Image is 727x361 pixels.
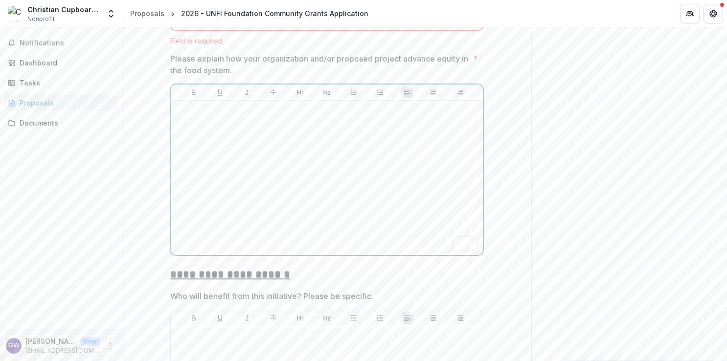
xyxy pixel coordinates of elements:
[170,53,469,76] p: Please explain how your organization and/or proposed project advance equity in the food system.
[374,312,386,324] button: Ordered List
[401,312,413,324] button: Align Left
[181,8,368,19] div: 2026 - UNFI Foundation Community Grants Application
[428,312,439,324] button: Align Center
[170,290,373,302] p: Who will benefit from this initiative? Please be specific.
[20,39,114,47] span: Notifications
[4,75,118,91] a: Tasks
[295,86,306,98] button: Heading 1
[80,337,100,346] p: User
[401,86,413,98] button: Align Left
[4,95,118,111] a: Proposals
[268,312,279,324] button: Strike
[104,340,116,352] button: More
[4,35,118,51] button: Notifications
[20,98,110,108] div: Proposals
[126,6,168,21] a: Proposals
[20,118,110,128] div: Documents
[348,86,360,98] button: Bullet List
[295,312,306,324] button: Heading 1
[454,312,466,324] button: Align Right
[130,8,164,19] div: Proposals
[241,312,253,324] button: Italicize
[25,346,100,355] p: [EMAIL_ADDRESS][DOMAIN_NAME]
[348,312,360,324] button: Bullet List
[175,105,479,251] div: To enrich screen reader interactions, please activate Accessibility in Grammarly extension settings
[170,37,483,45] div: Field is required
[374,86,386,98] button: Ordered List
[214,86,226,98] button: Underline
[104,4,118,23] button: Open entity switcher
[4,115,118,131] a: Documents
[321,312,333,324] button: Heading 2
[8,6,23,21] img: Christian Cupboard Emergency Food Shelf
[454,86,466,98] button: Align Right
[188,86,200,98] button: Bold
[20,78,110,88] div: Tasks
[126,6,372,21] nav: breadcrumb
[27,15,55,23] span: Nonprofit
[214,312,226,324] button: Underline
[268,86,279,98] button: Strike
[188,312,200,324] button: Bold
[8,342,20,349] div: Grace Weber
[25,336,76,346] p: [PERSON_NAME]
[321,86,333,98] button: Heading 2
[680,4,700,23] button: Partners
[20,58,110,68] div: Dashboard
[241,86,253,98] button: Italicize
[27,4,100,15] div: Christian Cupboard Emergency Food Shelf
[428,86,439,98] button: Align Center
[4,55,118,71] a: Dashboard
[704,4,723,23] button: Get Help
